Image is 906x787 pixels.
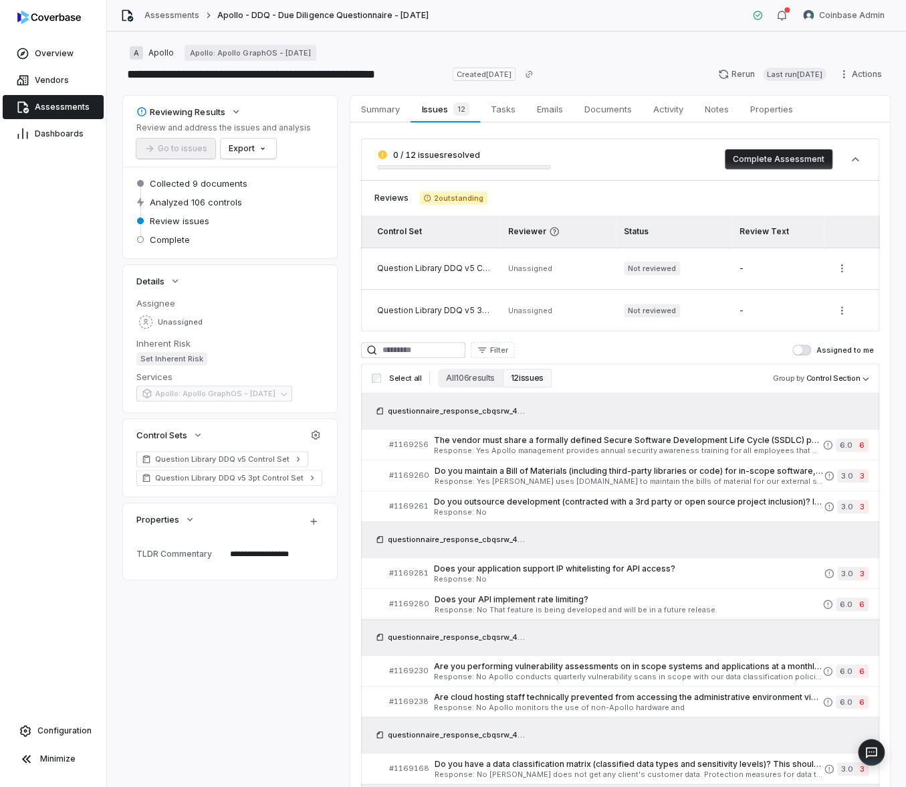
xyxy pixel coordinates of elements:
[136,549,225,559] div: TLDR Commentary
[136,122,311,133] p: Review and address the issues and analysis
[434,704,822,711] span: Response: No Apollo monitors the use of non-Apollo hardware and
[855,665,869,678] span: 6
[388,406,528,416] span: questionnaire_response_cbqsrw_4e85a132188e4976823f829f00d5ec8b_20250917_212457.xlsx
[836,598,855,611] span: 6.0
[579,100,637,118] span: Documents
[136,470,322,486] a: Question Library DDQ v5 3pt Control Set
[856,500,869,513] span: 3
[837,762,856,776] span: 3.0
[740,263,816,274] div: -
[699,100,734,118] span: Notes
[453,102,469,116] span: 12
[508,226,608,237] span: Reviewer
[136,451,308,467] a: Question Library DDQ v5 Control Set
[725,149,832,169] button: Complete Assessment
[836,665,855,678] span: 6.0
[624,304,680,317] span: Not reviewed
[453,68,516,81] span: Created [DATE]
[855,598,869,611] span: 6
[37,725,92,736] span: Configuration
[435,771,824,778] span: Response: No [PERSON_NAME] does not get any client's customer data. Protection measures for data ...
[377,305,492,316] div: Question Library DDQ v5 3pt Control Set
[389,558,869,588] a: #1169281Does your application support IP whitelisting for API access?Response: No3.03
[3,95,104,119] a: Assessments
[419,191,487,205] span: 2 outstanding
[837,500,856,513] span: 3.0
[136,297,324,309] dt: Assignee
[434,435,822,446] span: The vendor must share a formally defined Secure Software Development Life Cycle (SSDLC) policy an...
[434,661,822,672] span: Are you performing vulnerability assessments on in scope systems and applications at a monthly mi...
[3,41,104,66] a: Overview
[740,305,816,316] div: -
[35,48,74,59] span: Overview
[5,746,101,772] button: Minimize
[856,469,869,483] span: 3
[148,48,174,58] span: Apollo
[389,501,429,511] span: # 1169261
[648,100,689,118] span: Activity
[40,754,76,764] span: Minimize
[221,139,276,159] button: Export
[389,470,429,480] span: # 1169260
[136,429,187,441] span: Control Sets
[3,122,104,146] a: Dashboards
[438,369,502,387] button: All 106 results
[792,345,811,355] button: Assigned to me
[389,460,869,491] a: #1169260Do you maintain a Bill of Materials (including third-party libraries or code) for in-scop...
[388,632,528,642] span: questionnaire_response_cbqsrw_4e85a132188e4976823f829f00d5ec8b_20250917_212457.xlsx
[126,41,178,65] button: AApollo
[132,100,245,124] button: Reviewing Results
[389,430,869,460] a: #1169256The vendor must share a formally defined Secure Software Development Life Cycle (SSDLC) p...
[517,62,541,86] button: Copy link
[389,697,429,707] span: # 1169238
[136,513,179,525] span: Properties
[416,100,474,118] span: Issues
[434,692,822,703] span: Are cloud hosting staff technically prevented from accessing the administrative environment via n...
[150,196,242,208] span: Analyzed 106 controls
[132,269,185,293] button: Details
[773,373,804,383] span: Group by
[3,68,104,92] a: Vendors
[150,215,209,227] span: Review issues
[372,373,381,383] input: Select all
[856,762,869,776] span: 3
[155,472,304,483] span: Question Library DDQ v5 3pt Control Set
[434,447,822,454] span: Response: Yes Apollo management provides annual security awareness training for all employees tha...
[837,469,856,483] span: 3.0
[389,666,429,676] span: # 1169230
[803,10,814,21] img: Coinbase Admin avatar
[155,454,290,464] span: Question Library DDQ v5 Control Set
[132,507,199,531] button: Properties
[150,177,247,189] span: Collected 9 documents
[434,509,824,516] span: Response: No
[136,275,164,287] span: Details
[389,764,429,774] span: # 1169168
[490,345,508,355] span: Filter
[837,567,856,580] span: 3.0
[435,466,824,476] span: Do you maintain a Bill of Materials (including third-party libraries or code) for in-scope softwa...
[389,568,429,578] span: # 1169281
[819,10,885,21] span: Coinbase Admin
[710,64,834,84] button: RerunLast run[DATE]
[150,234,190,246] span: Complete
[389,373,421,383] span: Select all
[158,317,203,327] span: Unassigned
[435,594,822,605] span: Does your API implement rate limiting?
[136,371,324,383] dt: Services
[17,11,81,24] img: logo-D7KZi-bG.svg
[434,497,824,507] span: Do you outsource development (contracted with a 3rd party or open source project inclusion)? If y...
[434,576,824,583] span: Response: No
[393,150,480,160] span: 0 / 12 issues resolved
[388,534,528,545] span: questionnaire_response_cbqsrw_4e85a132188e4976823f829f00d5ec8b_20250917_212457.xlsx
[35,75,69,86] span: Vendors
[836,695,855,709] span: 6.0
[740,226,789,236] span: Review Text
[508,306,552,315] span: Unassigned
[217,10,428,21] span: Apollo - DDQ - Due Diligence Questionnaire - [DATE]
[389,656,869,686] a: #1169230Are you performing vulnerability assessments on in scope systems and applications at a mo...
[389,754,869,784] a: #1169168Do you have a data classification matrix (classified data types and sensitivity levels)? ...
[503,369,552,387] button: 12 issues
[35,102,90,112] span: Assessments
[532,100,568,118] span: Emails
[508,264,552,273] span: Unassigned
